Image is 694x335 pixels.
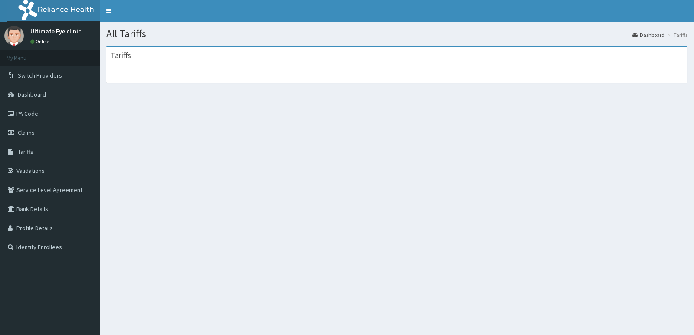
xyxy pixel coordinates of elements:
[30,39,51,45] a: Online
[18,129,35,137] span: Claims
[30,28,81,34] p: Ultimate Eye clinic
[632,31,665,39] a: Dashboard
[18,72,62,79] span: Switch Providers
[111,52,131,59] h3: Tariffs
[4,26,24,46] img: User Image
[18,148,33,156] span: Tariffs
[18,91,46,98] span: Dashboard
[665,31,687,39] li: Tariffs
[106,28,687,39] h1: All Tariffs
